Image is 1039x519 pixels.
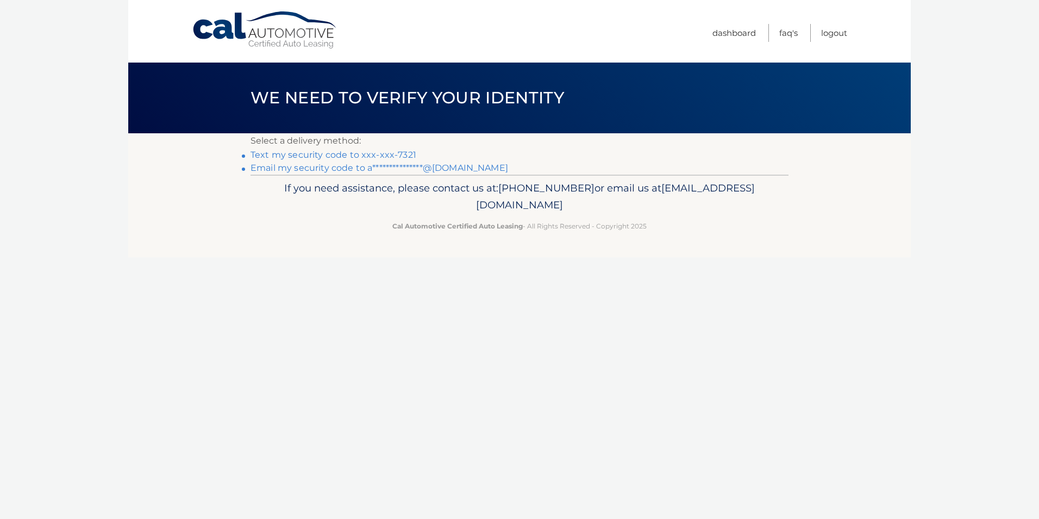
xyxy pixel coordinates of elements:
[251,133,788,149] p: Select a delivery method:
[712,24,756,42] a: Dashboard
[258,220,781,232] p: - All Rights Reserved - Copyright 2025
[821,24,847,42] a: Logout
[258,180,781,214] p: If you need assistance, please contact us at: or email us at
[251,88,564,108] span: We need to verify your identity
[192,11,339,50] a: Cal Automotive
[779,24,798,42] a: FAQ's
[251,150,416,160] a: Text my security code to xxx-xxx-7321
[392,222,523,230] strong: Cal Automotive Certified Auto Leasing
[498,182,594,194] span: [PHONE_NUMBER]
